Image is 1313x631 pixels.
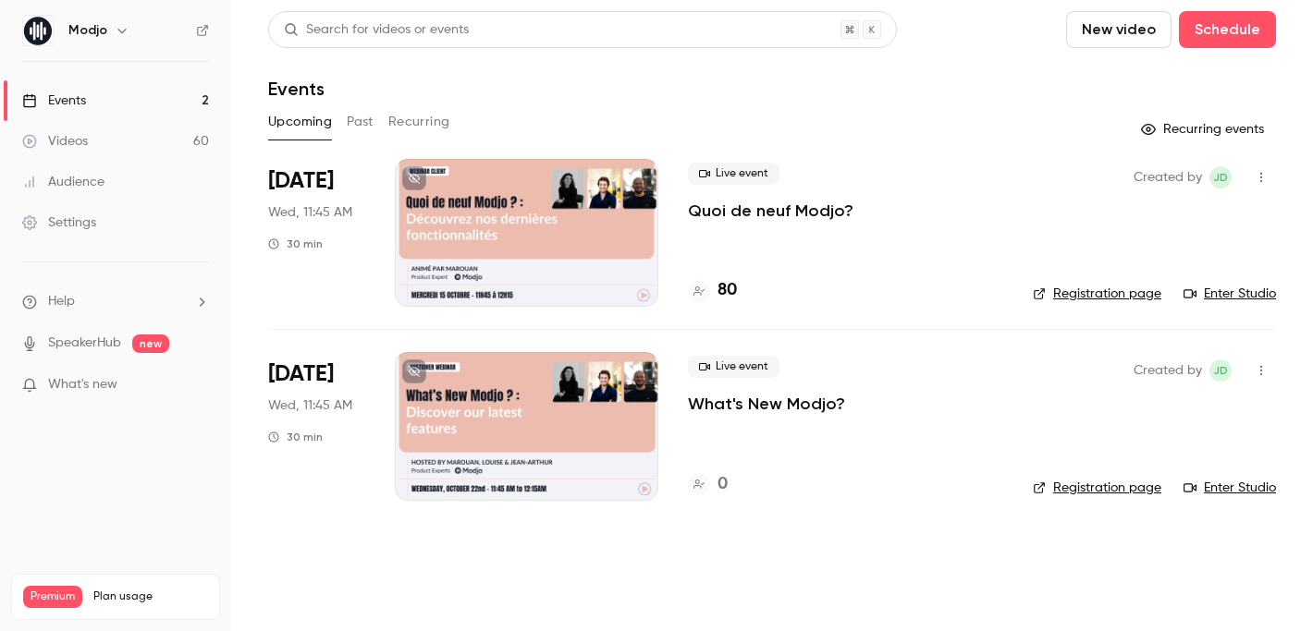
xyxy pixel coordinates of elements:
[268,396,352,415] span: Wed, 11:45 AM
[23,16,53,45] img: Modjo
[268,352,365,500] div: Oct 22 Wed, 11:45 AM (Europe/Paris)
[1213,359,1228,382] span: JD
[1133,115,1276,144] button: Recurring events
[1209,166,1232,188] span: Jean-Arthur Dujoncquoy
[268,203,352,222] span: Wed, 11:45 AM
[268,159,365,307] div: Oct 15 Wed, 11:45 AM (Europe/Paris)
[284,20,469,40] div: Search for videos or events
[23,586,82,608] span: Premium
[1033,285,1161,303] a: Registration page
[347,107,374,137] button: Past
[268,359,334,389] span: [DATE]
[1209,359,1232,382] span: Jean-Arthur Dujoncquoy
[48,375,117,394] span: What's new
[22,292,209,311] li: help-dropdown-opener
[48,334,121,353] a: SpeakerHub
[1033,479,1161,497] a: Registration page
[268,107,332,137] button: Upcoming
[688,163,779,185] span: Live event
[1213,166,1228,188] span: JD
[22,91,86,110] div: Events
[1184,285,1276,303] a: Enter Studio
[688,200,853,222] a: Quoi de neuf Modjo?
[688,278,737,303] a: 80
[1134,166,1202,188] span: Created by
[1179,11,1276,48] button: Schedule
[1066,11,1172,48] button: New video
[1184,479,1276,497] a: Enter Studio
[688,472,728,497] a: 0
[22,173,104,191] div: Audience
[268,430,323,444] div: 30 min
[388,107,450,137] button: Recurring
[688,393,845,415] a: What's New Modjo?
[132,334,169,353] span: new
[93,589,208,604] span: Plan usage
[68,21,107,40] h6: Modjo
[1134,359,1202,382] span: Created by
[718,472,728,497] h4: 0
[688,356,779,378] span: Live event
[268,166,334,196] span: [DATE]
[268,78,325,100] h1: Events
[718,278,737,303] h4: 80
[268,237,323,251] div: 30 min
[22,132,88,151] div: Videos
[48,292,75,311] span: Help
[22,213,96,232] div: Settings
